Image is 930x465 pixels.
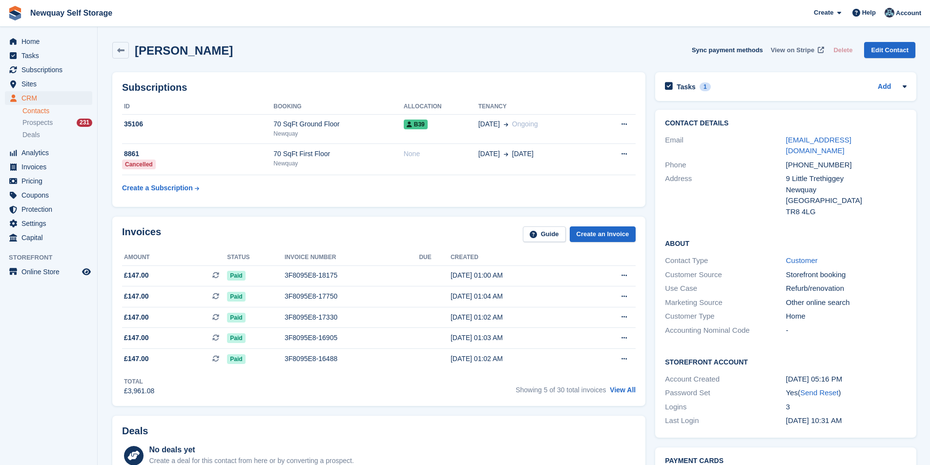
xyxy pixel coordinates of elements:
[665,173,785,217] div: Address
[478,149,500,159] span: [DATE]
[5,77,92,91] a: menu
[285,291,419,302] div: 3F8095E8-17750
[135,44,233,57] h2: [PERSON_NAME]
[9,253,97,263] span: Storefront
[273,149,403,159] div: 70 SqFt First Floor
[227,271,245,281] span: Paid
[21,77,80,91] span: Sites
[285,250,419,265] th: Invoice number
[21,160,80,174] span: Invoices
[665,374,785,385] div: Account Created
[285,354,419,364] div: 3F8095E8-16488
[665,238,907,248] h2: About
[285,312,419,323] div: 3F8095E8-17330
[122,226,161,243] h2: Invoices
[665,457,907,465] h2: Payment cards
[885,8,894,18] img: Colette Pearce
[814,8,833,18] span: Create
[5,35,92,48] a: menu
[665,135,785,157] div: Email
[149,444,353,456] div: No deals yet
[124,291,149,302] span: £147.00
[786,297,907,308] div: Other online search
[610,386,636,394] a: View All
[665,357,907,366] h2: Storefront Account
[122,149,273,159] div: 8861
[786,173,907,184] div: 9 Little Trethiggey
[786,256,818,264] a: Customer
[896,8,921,18] span: Account
[665,311,785,322] div: Customer Type
[81,266,92,278] a: Preview store
[21,202,80,216] span: Protection
[22,106,92,116] a: Contacts
[786,195,907,206] div: [GEOGRAPHIC_DATA]
[5,146,92,160] a: menu
[771,45,814,55] span: View on Stripe
[451,270,584,281] div: [DATE] 01:00 AM
[227,354,245,364] span: Paid
[570,226,636,243] a: Create an Invoice
[665,387,785,399] div: Password Set
[21,63,80,77] span: Subscriptions
[451,333,584,343] div: [DATE] 01:03 AM
[700,82,711,91] div: 1
[451,354,584,364] div: [DATE] 01:02 AM
[692,42,763,58] button: Sync payment methods
[665,402,785,413] div: Logins
[285,333,419,343] div: 3F8095E8-16905
[665,297,785,308] div: Marketing Source
[665,283,785,294] div: Use Case
[124,312,149,323] span: £147.00
[124,270,149,281] span: £147.00
[5,188,92,202] a: menu
[5,265,92,279] a: menu
[122,425,148,437] h2: Deals
[273,159,403,168] div: Newquay
[5,202,92,216] a: menu
[786,374,907,385] div: [DATE] 05:16 PM
[122,99,273,115] th: ID
[786,269,907,281] div: Storefront booking
[21,188,80,202] span: Coupons
[122,160,156,169] div: Cancelled
[124,377,154,386] div: Total
[273,119,403,129] div: 70 SqFt Ground Floor
[665,255,785,266] div: Contact Type
[5,63,92,77] a: menu
[786,402,907,413] div: 3
[227,250,285,265] th: Status
[122,82,636,93] h2: Subscriptions
[786,283,907,294] div: Refurb/renovation
[862,8,876,18] span: Help
[798,388,841,397] span: ( )
[878,81,891,93] a: Add
[786,184,907,196] div: Newquay
[451,312,584,323] div: [DATE] 01:02 AM
[21,91,80,105] span: CRM
[786,160,907,171] div: [PHONE_NUMBER]
[786,416,842,425] time: 2022-09-10 09:31:41 UTC
[227,333,245,343] span: Paid
[665,160,785,171] div: Phone
[21,35,80,48] span: Home
[8,6,22,20] img: stora-icon-8386f47178a22dfd0bd8f6a31ec36ba5ce8667c1dd55bd0f319d3a0aa187defe.svg
[512,120,538,128] span: Ongoing
[786,206,907,218] div: TR8 4LG
[829,42,856,58] button: Delete
[124,333,149,343] span: £147.00
[21,174,80,188] span: Pricing
[786,387,907,399] div: Yes
[451,250,584,265] th: Created
[122,179,199,197] a: Create a Subscription
[478,99,596,115] th: Tenancy
[22,130,40,140] span: Deals
[122,183,193,193] div: Create a Subscription
[677,82,696,91] h2: Tasks
[22,130,92,140] a: Deals
[665,325,785,336] div: Accounting Nominal Code
[21,217,80,230] span: Settings
[122,119,273,129] div: 35106
[26,5,116,21] a: Newquay Self Storage
[22,118,53,127] span: Prospects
